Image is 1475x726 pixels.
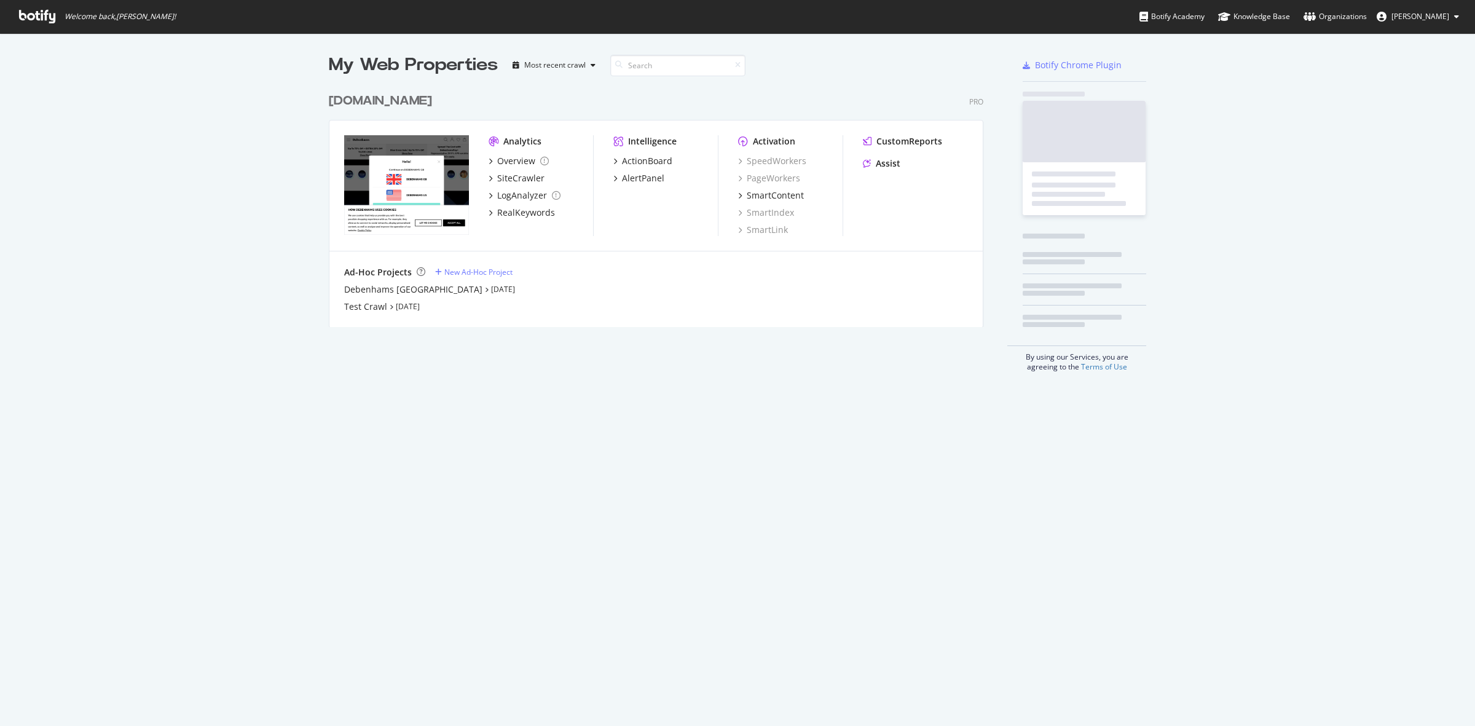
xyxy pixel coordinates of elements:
div: SmartContent [747,189,804,202]
a: RealKeywords [489,207,555,219]
a: CustomReports [863,135,942,148]
div: Organizations [1304,10,1367,23]
a: SmartContent [738,189,804,202]
div: My Web Properties [329,53,498,77]
div: SiteCrawler [497,172,545,184]
a: [DATE] [491,284,515,294]
a: New Ad-Hoc Project [435,267,513,277]
button: Most recent crawl [508,55,600,75]
div: Botify Academy [1139,10,1205,23]
a: SmartLink [738,224,788,236]
a: Terms of Use [1081,361,1127,372]
a: Overview [489,155,549,167]
div: Assist [876,157,900,170]
div: Overview [497,155,535,167]
a: ActionBoard [613,155,672,167]
div: Analytics [503,135,541,148]
div: Activation [753,135,795,148]
a: AlertPanel [613,172,664,184]
a: PageWorkers [738,172,800,184]
div: grid [329,77,993,327]
span: Welcome back, [PERSON_NAME] ! [65,12,176,22]
a: [DOMAIN_NAME] [329,92,437,110]
a: [DATE] [396,301,420,312]
a: LogAnalyzer [489,189,560,202]
span: Zubair Kakuji [1391,11,1449,22]
div: CustomReports [876,135,942,148]
div: ActionBoard [622,155,672,167]
div: By using our Services, you are agreeing to the [1007,345,1146,372]
div: RealKeywords [497,207,555,219]
button: [PERSON_NAME] [1367,7,1469,26]
div: Knowledge Base [1218,10,1290,23]
div: [DOMAIN_NAME] [329,92,432,110]
div: Ad-Hoc Projects [344,266,412,278]
div: AlertPanel [622,172,664,184]
a: Botify Chrome Plugin [1023,59,1122,71]
div: Botify Chrome Plugin [1035,59,1122,71]
div: Intelligence [628,135,677,148]
input: Search [610,55,745,76]
a: SiteCrawler [489,172,545,184]
a: Debenhams [GEOGRAPHIC_DATA] [344,283,482,296]
a: SmartIndex [738,207,794,219]
a: SpeedWorkers [738,155,806,167]
a: Test Crawl [344,301,387,313]
a: Assist [863,157,900,170]
img: debenhams.com [344,135,469,235]
div: LogAnalyzer [497,189,547,202]
div: Pro [969,97,983,107]
div: New Ad-Hoc Project [444,267,513,277]
div: Most recent crawl [524,61,586,69]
